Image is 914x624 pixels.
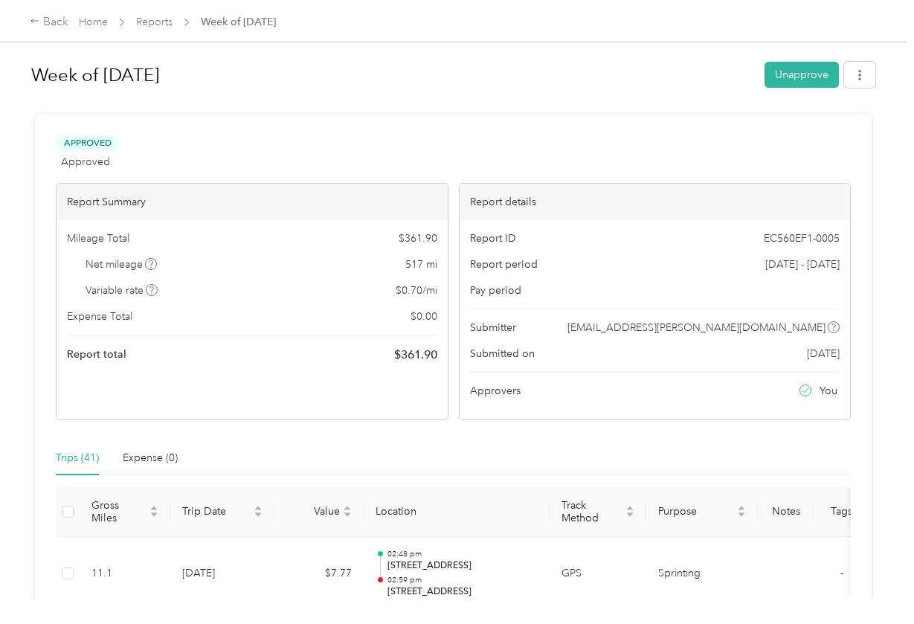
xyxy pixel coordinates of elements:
th: Value [274,487,364,537]
span: [DATE] [807,346,840,361]
span: Approved [61,154,110,170]
span: Trip Date [182,505,251,518]
span: Value [286,505,340,518]
span: caret-down [149,510,158,519]
span: Track Method [561,499,622,524]
th: Purpose [646,487,758,537]
th: Trip Date [170,487,274,537]
h1: Week of August 18 2025 [31,57,754,93]
a: Reports [136,16,173,28]
th: Gross Miles [80,487,170,537]
span: caret-down [254,510,263,519]
span: caret-up [737,504,746,512]
span: caret-down [625,510,634,519]
span: Report period [470,257,538,272]
p: [STREET_ADDRESS] [387,559,538,573]
th: Tags [814,487,869,537]
div: Report details [460,184,851,220]
span: $ 361.90 [399,231,437,246]
div: Report Summary [57,184,448,220]
span: Net mileage [86,257,158,272]
p: 02:48 pm [387,549,538,559]
span: Report ID [470,231,516,246]
iframe: Everlance-gr Chat Button Frame [831,541,914,624]
span: $ 361.90 [394,346,437,364]
span: Report total [67,347,126,362]
span: [DATE] - [DATE] [765,257,840,272]
span: You [820,383,837,399]
span: Purpose [658,505,734,518]
button: Unapprove [765,62,839,88]
p: [STREET_ADDRESS] [387,585,538,599]
span: EC560EF1-0005 [764,231,840,246]
span: Pay period [470,283,521,298]
span: Approved [56,135,119,152]
a: Home [79,16,108,28]
span: Mileage Total [67,231,129,246]
span: caret-down [343,510,352,519]
span: Approvers [470,383,521,399]
span: Gross Miles [91,499,147,524]
td: Sprinting [646,537,758,611]
span: $ 0.70 / mi [396,283,437,298]
span: Week of [DATE] [201,14,276,30]
td: GPS [550,537,646,611]
span: Expense Total [67,309,132,324]
td: [DATE] [170,537,274,611]
span: 517 mi [405,257,437,272]
span: caret-up [149,504,158,512]
span: [EMAIL_ADDRESS][PERSON_NAME][DOMAIN_NAME] [567,320,826,335]
span: $ 0.00 [411,309,437,324]
span: Submitter [470,320,516,335]
span: caret-up [343,504,352,512]
th: Notes [758,487,814,537]
div: Back [30,13,68,31]
td: 11.1 [80,537,170,611]
div: Expense (0) [123,450,178,466]
span: caret-down [737,510,746,519]
span: caret-up [254,504,263,512]
span: Variable rate [86,283,158,298]
img: ApprovedStamp [360,71,547,231]
td: $7.77 [274,537,364,611]
div: Trips (41) [56,450,99,466]
span: caret-up [625,504,634,512]
span: Submitted on [470,346,535,361]
th: Location [364,487,550,537]
th: Track Method [550,487,646,537]
p: 02:59 pm [387,575,538,585]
